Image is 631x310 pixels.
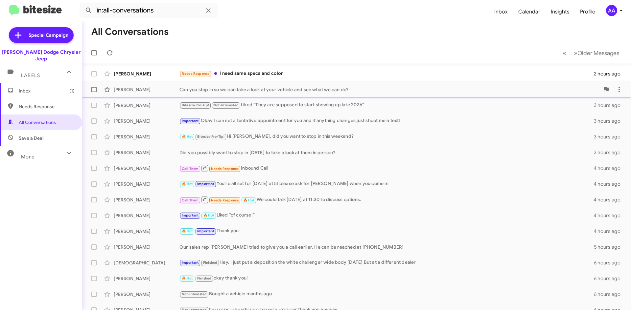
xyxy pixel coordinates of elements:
span: 🔥 Hot [182,276,193,280]
span: Needs Response [182,72,210,76]
span: 🔥 Hot [182,182,193,186]
div: We could talk [DATE] at 11:30 to discuss options. [179,196,594,204]
button: Previous [559,46,570,60]
div: [PERSON_NAME] [114,134,179,140]
span: All Conversations [19,119,56,126]
div: 6 hours ago [594,291,626,298]
div: 5 hours ago [594,244,626,250]
div: [PERSON_NAME] [114,196,179,203]
div: 6 hours ago [594,259,626,266]
span: Important [182,119,199,123]
div: AA [606,5,617,16]
div: 4 hours ago [594,181,626,187]
input: Search [80,3,218,18]
div: [PERSON_NAME] [114,181,179,187]
a: Calendar [513,2,546,21]
span: Needs Response [211,198,239,202]
div: 3 hours ago [594,118,626,124]
div: Bought a vehicle months ago [179,290,594,298]
div: [PERSON_NAME] [114,118,179,124]
span: Not-Interested [213,103,239,107]
span: 🔥 Hot [203,213,214,217]
span: Bitesize Pro-Tip! [197,134,224,139]
a: Profile [575,2,600,21]
div: Our sales rep [PERSON_NAME] tried to give you a call earlier. He can be reached at [PHONE_NUMBER] [179,244,594,250]
div: 4 hours ago [594,165,626,172]
div: [PERSON_NAME] [114,275,179,282]
span: Important [197,229,214,233]
span: Needs Response [19,103,75,110]
span: » [574,49,577,57]
span: Call Them [182,167,199,171]
span: Finished [197,276,212,280]
button: Next [570,46,623,60]
div: Thank you [179,227,594,235]
span: Inbox [19,88,75,94]
span: Older Messages [577,50,619,57]
div: Can you stop in so we can take a look at your vehicle and see what we can do? [179,86,599,93]
div: Hey. I just put a deposit on the white challenger wide body [DATE] But at a different dealer [179,259,594,266]
div: Liked “They are supposed to start showing up late 2026” [179,101,594,109]
div: [PERSON_NAME] [114,149,179,156]
div: 4 hours ago [594,228,626,235]
a: Inbox [489,2,513,21]
div: Liked “of course!” [179,212,594,219]
span: Not-Interested [182,292,207,296]
div: [PERSON_NAME] [114,291,179,298]
span: More [21,154,35,160]
div: [PERSON_NAME] [114,86,179,93]
a: Insights [546,2,575,21]
div: 2 hours ago [594,71,626,77]
div: Okay I can set a tentative appointment for you and if anything changes just shoot me a text! [179,117,594,125]
div: [PERSON_NAME] [114,71,179,77]
div: Hi [PERSON_NAME], did you want to stop in this weekend? [179,133,594,140]
h1: All Conversations [91,27,169,37]
div: Did you possibly want to stop in [DATE] to take a look at them in person? [179,149,594,156]
div: 3 hours ago [594,149,626,156]
span: Important [182,260,199,265]
span: Labels [21,72,40,78]
span: Save a Deal [19,135,43,141]
span: Important [197,182,214,186]
div: 4 hours ago [594,212,626,219]
span: Finished [203,260,218,265]
span: Important [182,213,199,217]
span: Bitesize Pro-Tip! [182,103,209,107]
div: [PERSON_NAME] [114,228,179,235]
span: « [563,49,566,57]
div: 6 hours ago [594,275,626,282]
div: 3 hours ago [594,102,626,109]
nav: Page navigation example [559,46,623,60]
span: 🔥 Hot [243,198,254,202]
button: AA [600,5,624,16]
div: You're all set for [DATE] at 5! please ask for [PERSON_NAME] when you come in [179,180,594,188]
span: 🔥 Hot [182,134,193,139]
div: [PERSON_NAME] [114,212,179,219]
div: [DEMOGRAPHIC_DATA][PERSON_NAME] [114,259,179,266]
span: Call Them [182,198,199,202]
div: okay thank you! [179,275,594,282]
div: [PERSON_NAME] [114,102,179,109]
span: Needs Response [211,167,239,171]
div: Inbound Call [179,164,594,172]
a: Special Campaign [9,27,74,43]
div: 3 hours ago [594,134,626,140]
span: (1) [69,88,75,94]
span: Special Campaign [29,32,68,38]
div: [PERSON_NAME] [114,165,179,172]
div: [PERSON_NAME] [114,244,179,250]
div: I need same specs and color [179,70,594,77]
div: 4 hours ago [594,196,626,203]
span: 🔥 Hot [182,229,193,233]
